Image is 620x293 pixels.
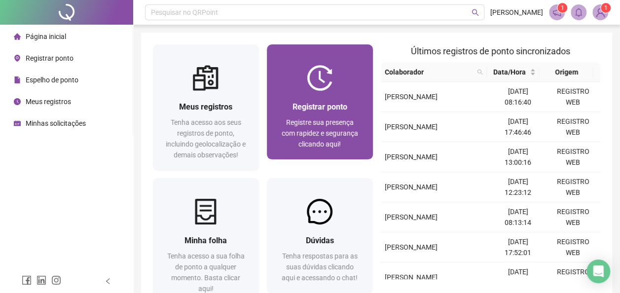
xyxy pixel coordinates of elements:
span: Tenha respostas para as suas dúvidas clicando aqui e acessando o chat! [282,252,358,282]
td: [DATE] 13:00:16 [490,142,545,172]
span: [PERSON_NAME] [385,213,438,221]
span: Minhas solicitações [26,119,86,127]
td: REGISTRO WEB [546,202,600,232]
td: REGISTRO WEB [546,262,600,293]
td: [DATE] 12:57:56 [490,262,545,293]
td: [DATE] 08:13:14 [490,202,545,232]
span: Tenha acesso a sua folha de ponto a qualquer momento. Basta clicar aqui! [167,252,245,293]
span: Meus registros [26,98,71,106]
th: Data/Hora [487,63,540,82]
span: search [472,9,479,16]
span: 1 [561,4,564,11]
th: Origem [540,63,593,82]
span: schedule [14,120,21,127]
span: Meus registros [179,102,232,111]
span: home [14,33,21,40]
span: Espelho de ponto [26,76,78,84]
span: [PERSON_NAME] [385,243,438,251]
td: REGISTRO WEB [546,82,600,112]
span: linkedin [36,275,46,285]
span: file [14,76,21,83]
span: Registrar ponto [292,102,347,111]
td: REGISTRO WEB [546,142,600,172]
span: 1 [604,4,608,11]
a: DúvidasTenha respostas para as suas dúvidas clicando aqui e acessando o chat! [267,178,373,293]
span: [PERSON_NAME] [385,183,438,191]
a: Registrar pontoRegistre sua presença com rapidez e segurança clicando aqui! [267,44,373,159]
sup: 1 [557,3,567,13]
img: 85271 [593,5,608,20]
span: Minha folha [184,236,227,245]
span: clock-circle [14,98,21,105]
td: [DATE] 17:46:46 [490,112,545,142]
span: Colaborador [385,67,473,77]
span: Data/Hora [491,67,528,77]
span: search [477,69,483,75]
span: [PERSON_NAME] [385,93,438,101]
span: left [105,278,111,285]
span: notification [552,8,561,17]
span: Dúvidas [306,236,334,245]
span: instagram [51,275,61,285]
span: bell [574,8,583,17]
span: [PERSON_NAME] [490,7,543,18]
span: Registrar ponto [26,54,73,62]
div: Open Intercom Messenger [586,259,610,283]
td: REGISTRO WEB [546,112,600,142]
td: [DATE] 17:52:01 [490,232,545,262]
span: Tenha acesso aos seus registros de ponto, incluindo geolocalização e demais observações! [166,118,246,159]
span: [PERSON_NAME] [385,153,438,161]
span: [PERSON_NAME] [385,123,438,131]
span: Últimos registros de ponto sincronizados [411,46,570,56]
td: REGISTRO WEB [546,172,600,202]
td: [DATE] 08:16:40 [490,82,545,112]
span: search [475,65,485,79]
a: Meus registrosTenha acesso aos seus registros de ponto, incluindo geolocalização e demais observa... [153,44,259,170]
td: REGISTRO WEB [546,232,600,262]
span: environment [14,55,21,62]
sup: Atualize o seu contato no menu Meus Dados [601,3,611,13]
span: Página inicial [26,33,66,40]
span: [PERSON_NAME] [385,273,438,281]
td: [DATE] 12:23:12 [490,172,545,202]
span: facebook [22,275,32,285]
span: Registre sua presença com rapidez e segurança clicando aqui! [282,118,358,148]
